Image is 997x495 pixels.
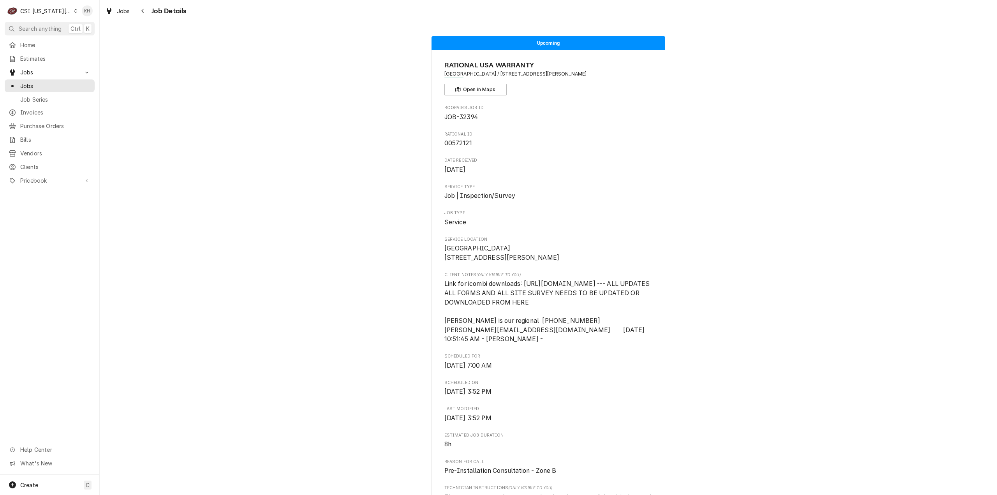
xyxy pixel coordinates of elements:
[444,131,653,137] span: Rational ID
[444,414,653,423] span: Last Modified
[5,79,95,92] a: Jobs
[20,446,90,454] span: Help Center
[5,39,95,51] a: Home
[444,432,653,439] span: Estimated Job Duration
[444,84,507,95] button: Open in Maps
[20,82,91,90] span: Jobs
[444,362,492,369] span: [DATE] 7:00 AM
[5,174,95,187] a: Go to Pricebook
[86,481,90,489] span: C
[444,245,560,261] span: [GEOGRAPHIC_DATA] [STREET_ADDRESS][PERSON_NAME]
[5,160,95,173] a: Clients
[7,5,18,16] div: CSI Kansas City's Avatar
[444,131,653,148] div: Rational ID
[5,93,95,106] a: Job Series
[444,459,653,465] span: Reason For Call
[444,406,653,412] span: Last Modified
[20,55,91,63] span: Estimates
[444,380,653,386] span: Scheduled On
[444,414,491,422] span: [DATE] 3:52 PM
[444,139,653,148] span: Rational ID
[444,184,653,190] span: Service Type
[444,113,653,122] span: Roopairs Job ID
[20,459,90,467] span: What's New
[444,70,653,78] span: Address
[444,353,653,359] span: Scheduled For
[444,353,653,370] div: Scheduled For
[508,486,552,490] span: (Only Visible to You)
[149,6,187,16] span: Job Details
[5,106,95,119] a: Invoices
[537,41,560,46] span: Upcoming
[5,443,95,456] a: Go to Help Center
[444,218,467,226] span: Service
[20,108,91,116] span: Invoices
[444,105,653,111] span: Roopairs Job ID
[5,52,95,65] a: Estimates
[444,184,653,201] div: Service Type
[444,440,653,449] span: Estimated Job Duration
[102,5,133,18] a: Jobs
[432,36,665,50] div: Status
[444,459,653,476] div: Reason For Call
[444,60,653,70] span: Name
[137,5,149,17] button: Navigate back
[444,157,653,174] div: Date Received
[444,192,516,199] span: Job | Inspection/Survey
[444,166,466,173] span: [DATE]
[444,236,653,262] div: Service Location
[70,25,81,33] span: Ctrl
[20,7,72,15] div: CSI [US_STATE][GEOGRAPHIC_DATA]
[5,133,95,146] a: Bills
[444,467,557,474] span: Pre-Installation Consultation - Zone B
[444,361,653,370] span: Scheduled For
[444,165,653,174] span: Date Received
[444,60,653,95] div: Client Information
[444,387,653,396] span: Scheduled On
[476,273,520,277] span: (Only Visible to You)
[444,139,472,147] span: 00572121
[444,272,653,278] span: Client Notes
[444,279,653,344] span: [object Object]
[444,218,653,227] span: Job Type
[20,136,91,144] span: Bills
[20,149,91,157] span: Vendors
[7,5,18,16] div: C
[444,440,451,448] span: 8h
[5,120,95,132] a: Purchase Orders
[117,7,130,15] span: Jobs
[444,210,653,227] div: Job Type
[20,176,79,185] span: Pricebook
[5,147,95,160] a: Vendors
[444,191,653,201] span: Service Type
[5,457,95,470] a: Go to What's New
[444,210,653,216] span: Job Type
[20,122,91,130] span: Purchase Orders
[82,5,93,16] div: Kelsey Hetlage's Avatar
[444,388,491,395] span: [DATE] 3:52 PM
[444,272,653,344] div: [object Object]
[444,485,653,491] span: Technician Instructions
[5,66,95,79] a: Go to Jobs
[444,466,653,476] span: Reason For Call
[444,280,652,343] span: Link for icombi downloads: [URL][DOMAIN_NAME] --- ALL UPDATES ALL FORMS AND ALL SITE SURVEY NEEDS...
[444,105,653,122] div: Roopairs Job ID
[444,244,653,262] span: Service Location
[444,432,653,449] div: Estimated Job Duration
[20,163,91,171] span: Clients
[20,95,91,104] span: Job Series
[20,41,91,49] span: Home
[444,113,478,121] span: JOB-32394
[5,22,95,35] button: Search anythingCtrlK
[82,5,93,16] div: KH
[444,236,653,243] span: Service Location
[20,482,38,488] span: Create
[444,406,653,423] div: Last Modified
[19,25,62,33] span: Search anything
[444,157,653,164] span: Date Received
[20,68,79,76] span: Jobs
[86,25,90,33] span: K
[444,380,653,396] div: Scheduled On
